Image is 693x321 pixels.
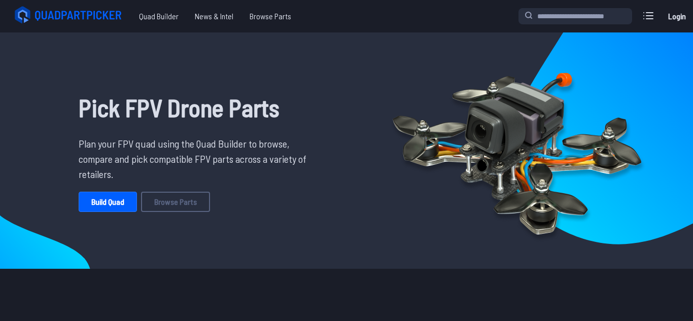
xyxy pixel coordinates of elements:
a: Quad Builder [131,6,187,26]
a: News & Intel [187,6,241,26]
a: Login [665,6,689,26]
p: Plan your FPV quad using the Quad Builder to browse, compare and pick compatible FPV parts across... [79,136,314,182]
a: Browse Parts [241,6,299,26]
h1: Pick FPV Drone Parts [79,89,314,126]
a: Build Quad [79,192,137,212]
a: Browse Parts [141,192,210,212]
img: Quadcopter [371,49,663,252]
